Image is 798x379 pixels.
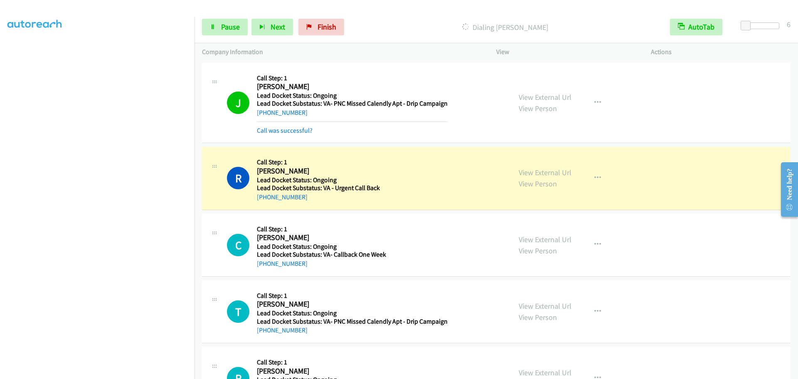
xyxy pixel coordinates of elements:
h2: [PERSON_NAME] [257,82,445,92]
a: Pause [202,19,248,35]
span: Finish [318,22,336,32]
div: 6 [787,19,791,30]
a: [PHONE_NUMBER] [257,193,308,201]
h5: Lead Docket Substatus: VA - Urgent Call Back [257,184,445,192]
a: Finish [298,19,344,35]
h2: [PERSON_NAME] [257,233,445,243]
a: View External Url [519,301,571,311]
h1: C [227,234,249,256]
h1: T [227,300,249,323]
span: Next [271,22,285,32]
a: [PHONE_NUMBER] [257,260,308,268]
button: AutoTab [670,19,722,35]
p: Dialing [PERSON_NAME] [355,22,655,33]
a: View Person [519,179,557,188]
div: The call is yet to be attempted [227,300,249,323]
h2: [PERSON_NAME] [257,367,445,376]
iframe: Resource Center [774,156,798,223]
span: Pause [221,22,240,32]
h5: Call Step: 1 [257,74,448,82]
h5: Lead Docket Substatus: VA- PNC Missed Calendly Apt - Drip Campaign [257,317,448,326]
h5: Lead Docket Status: Ongoing [257,176,445,184]
h5: Lead Docket Status: Ongoing [257,309,448,317]
a: View External Url [519,92,571,102]
a: View Person [519,104,557,113]
h5: Lead Docket Substatus: VA- PNC Missed Calendly Apt - Drip Campaign [257,99,448,108]
h1: J [227,92,249,114]
h5: Call Step: 1 [257,158,445,166]
a: Call was successful? [257,126,313,134]
a: View Person [519,246,557,255]
h5: Lead Docket Status: Ongoing [257,92,448,100]
button: Next [251,19,293,35]
a: [PHONE_NUMBER] [257,109,308,116]
a: [PHONE_NUMBER] [257,326,308,334]
h5: Call Step: 1 [257,292,448,300]
p: Company Information [202,47,481,57]
h5: Call Step: 1 [257,225,445,233]
a: View External Url [519,168,571,177]
a: View External Url [519,235,571,244]
h1: R [227,167,249,189]
h5: Lead Docket Status: Ongoing [257,243,445,251]
p: View [496,47,636,57]
div: The call is yet to be attempted [227,234,249,256]
a: View Person [519,312,557,322]
p: Actions [651,47,791,57]
h5: Call Step: 1 [257,358,445,367]
h2: [PERSON_NAME] [257,166,445,176]
h2: [PERSON_NAME] [257,300,445,309]
a: View External Url [519,368,571,377]
h5: Lead Docket Substatus: VA- Callback One Week [257,250,445,259]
